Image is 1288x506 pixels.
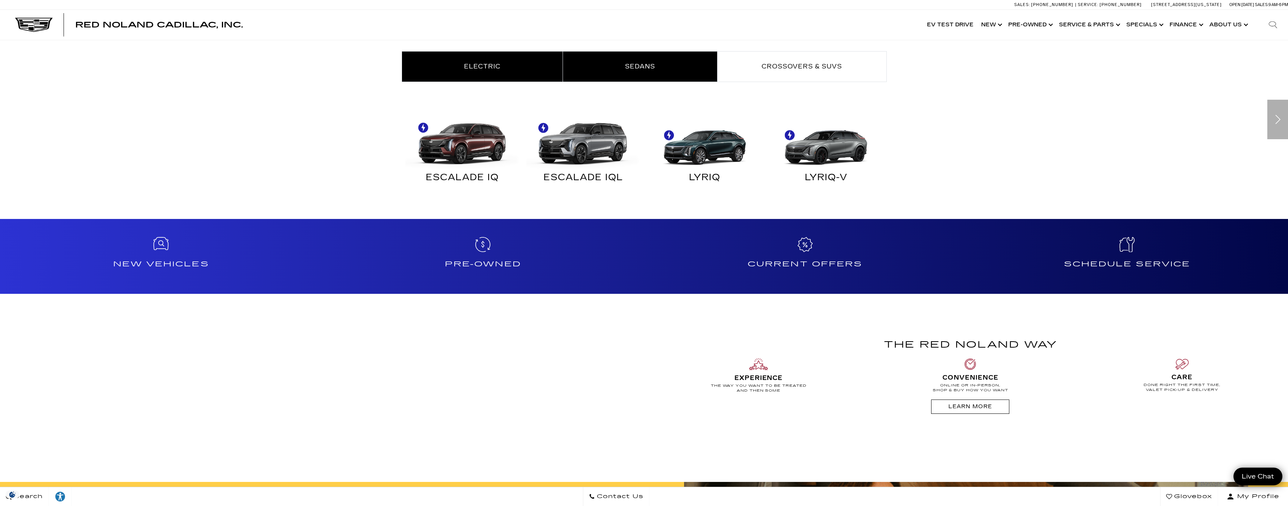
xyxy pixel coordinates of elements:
[583,487,649,506] a: Contact Us
[931,400,1009,413] a: Learn More
[1171,374,1192,381] strong: Care
[1166,10,1206,40] a: Finance
[3,258,319,270] h4: New Vehicles
[12,491,43,502] span: Search
[402,111,523,189] a: ESCALADE IQ ESCALADE IQ
[325,258,641,270] h4: Pre-Owned
[49,491,71,502] div: Explore your accessibility options
[1234,491,1279,502] span: My Profile
[595,491,643,502] span: Contact Us
[402,51,563,82] li: Electric
[977,10,1004,40] a: New
[1031,2,1073,7] span: [PHONE_NUMBER]
[1144,383,1220,392] span: Done Right The First Time, Valet Pick-Up & Delivery
[769,111,883,168] img: LYRIQ-V
[942,374,998,381] strong: Convenience
[49,487,72,506] a: Explore your accessibility options
[1206,10,1250,40] a: About Us
[1160,487,1218,506] a: Glovebox
[644,111,766,189] a: LYRIQ LYRIQ
[1123,10,1166,40] a: Specials
[1055,10,1123,40] a: Service & Parts
[15,18,53,32] img: Cadillac Dark Logo with Cadillac White Text
[526,111,640,168] img: ESCALADE IQL
[644,219,966,294] a: Current Offers
[4,491,21,498] section: Click to Open Cookie Consent Modal
[1100,2,1142,7] span: [PHONE_NUMBER]
[765,111,887,189] a: LYRIQ-V LYRIQ-V
[1075,3,1144,7] a: Service: [PHONE_NUMBER]
[75,20,243,29] span: Red Noland Cadillac, Inc.
[1268,2,1288,7] span: 9 AM-6 PM
[1014,3,1075,7] a: Sales: [PHONE_NUMBER]
[771,174,881,184] div: LYRIQ-V
[407,174,517,184] div: ESCALADE IQ
[1238,472,1278,481] span: Live Chat
[1014,2,1030,7] span: Sales:
[648,111,762,168] img: LYRIQ
[1258,10,1288,40] div: Search
[718,51,887,82] li: Crossovers & SUVs
[405,111,519,168] img: ESCALADE IQ
[933,383,1008,393] span: Online Or In-Person, Shop & Buy How You Want
[4,491,21,498] img: Opt-Out Icon
[966,219,1288,294] a: Schedule Service
[711,383,807,393] span: The Way You Want To Be Treated And Then Some
[1078,2,1098,7] span: Service:
[969,258,1285,270] h4: Schedule Service
[1255,2,1268,7] span: Sales:
[923,10,977,40] a: EV Test Drive
[464,63,501,70] span: Electric
[1267,100,1288,139] div: Next
[1229,2,1254,7] span: Open [DATE]
[647,258,963,270] h4: Current Offers
[1004,10,1055,40] a: Pre-Owned
[1172,491,1212,502] span: Glovebox
[402,111,887,189] div: Electric
[523,111,644,189] a: ESCALADE IQL ESCALADE IQL
[650,174,760,184] div: LYRIQ
[322,219,644,294] a: Pre-Owned
[625,63,655,70] span: Sedans
[1218,487,1288,506] button: Open user profile menu
[230,324,418,437] iframe: Cadillac for Summer Fun in Colorado | Red Noland Cadillac
[1151,2,1222,7] a: [STREET_ADDRESS][US_STATE]
[528,174,639,184] div: ESCALADE IQL
[563,51,718,82] li: Sedans
[734,374,783,381] strong: EXPERIENCE
[75,21,243,29] a: Red Noland Cadillac, Inc.
[1233,468,1282,485] a: Live Chat
[762,63,842,70] span: Crossovers & SUVs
